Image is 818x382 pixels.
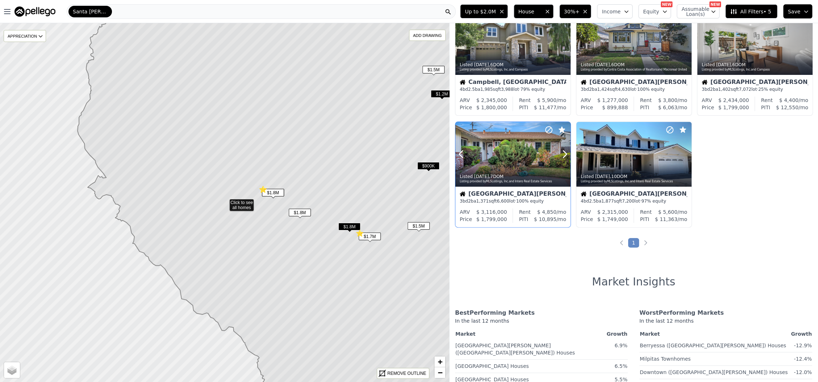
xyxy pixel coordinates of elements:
div: PITI [519,216,528,223]
img: House [581,191,587,197]
div: 3 bd 2 ba sqft lot · 25% equity [702,86,808,92]
div: [GEOGRAPHIC_DATA][PERSON_NAME] ([GEOGRAPHIC_DATA]) [581,191,687,198]
span: 30%+ [564,8,580,15]
span: $ 2,315,000 [597,209,628,215]
div: ARV [581,97,591,104]
div: PITI [640,104,649,111]
div: Rent [640,208,652,216]
div: /mo [528,104,566,111]
span: Santa [PERSON_NAME] [73,8,108,15]
span: $ 5,600 [658,209,677,215]
div: Listing provided by MLSListings, Inc. and Intero Real Estate Services [581,179,688,184]
span: $ 1,799,000 [718,105,749,110]
div: Listed , 7 DOM [460,174,567,179]
img: House [460,191,466,197]
div: $1.8M [289,209,311,219]
span: $1.8M [338,223,360,230]
time: 2025-08-20 05:00 [595,62,610,67]
div: PITI [761,104,770,111]
span: $ 2,434,000 [718,97,749,103]
div: Listed , 6 DOM [460,62,567,68]
a: Listed [DATE],7DOMListing provided byMLSListings, Inc.and Intero Real Estate ServicesHouse[GEOGRA... [455,122,570,228]
a: Listed [DATE],10DOMListing provided byMLSListings, Inc.and Intero Real Estate ServicesHouse[GEOGR... [576,122,691,228]
div: /mo [649,216,687,223]
span: 7,200 [622,199,634,204]
div: Listed , 6 DOM [702,62,809,68]
span: $ 899,888 [602,105,628,110]
a: [GEOGRAPHIC_DATA][PERSON_NAME] ([GEOGRAPHIC_DATA][PERSON_NAME]) Houses [455,340,575,356]
h1: Market Insights [592,275,675,288]
div: [GEOGRAPHIC_DATA][PERSON_NAME] ([GEOGRAPHIC_DATA][PERSON_NAME]) [702,79,808,86]
span: $ 1,277,000 [597,97,628,103]
span: $1.5M [408,222,430,230]
div: $1.8M [338,223,360,233]
div: Listing provided by Contra Costa Association of Realtors and Macroreal United [581,68,688,72]
a: [GEOGRAPHIC_DATA] Houses [455,360,529,370]
ul: Pagination [449,239,818,246]
div: Price [702,104,714,111]
div: /mo [652,97,687,104]
div: [GEOGRAPHIC_DATA][PERSON_NAME] ([GEOGRAPHIC_DATA][PERSON_NAME]) [460,191,566,198]
button: 30%+ [559,4,592,18]
div: /mo [773,97,808,104]
span: $ 2,345,000 [476,97,507,103]
time: 2025-08-15 18:25 [595,174,610,179]
div: Listing provided by MLSListings, Inc. and Compass [460,68,567,72]
a: Zoom out [434,367,445,378]
span: $ 1,799,000 [476,216,507,222]
span: 1,877 [601,199,614,204]
span: Up to $2.0M [465,8,496,15]
div: APPRECIATION [4,30,46,42]
img: Pellego [14,7,55,17]
div: Worst Performing Markets [639,309,812,317]
div: Listing provided by MLSListings, Inc. and Compass [702,68,809,72]
a: Milpitas Townhomes [640,353,691,362]
div: ARV [460,97,470,104]
time: 2025-08-18 21:30 [474,174,489,179]
time: 2025-08-20 05:54 [474,62,489,67]
a: Page 1 is your current page [628,238,639,247]
span: House [518,8,542,15]
div: PITI [519,104,528,111]
div: Price [581,104,593,111]
div: 4 bd 2.5 ba sqft lot · 79% equity [460,86,566,92]
span: $ 11,477 [534,105,556,110]
div: Rent [640,97,652,104]
div: $1.2M [431,90,453,101]
div: Listed , 6 DOM [581,62,688,68]
div: PITI [640,216,649,223]
div: Listing provided by MLSListings, Inc. and Intero Real Estate Services [460,179,567,184]
div: $900K [417,162,439,173]
div: Best Performing Markets [455,309,628,317]
span: $900K [417,162,439,170]
div: ARV [581,208,591,216]
span: 1,985 [480,87,493,92]
div: $1.7M ⭐ [359,233,381,243]
div: ADD DRAWING [409,30,445,41]
div: In the last 12 months [639,317,812,329]
th: Market [455,329,606,339]
span: $1.2M [431,90,453,98]
div: REMOVE OUTLINE [387,370,426,377]
button: Equity [638,4,671,18]
span: $ 11,363 [655,216,677,222]
span: 6,600 [497,199,509,204]
span: 1,371 [476,199,489,204]
div: NEW [709,1,721,7]
div: Rent [761,97,773,104]
div: /mo [528,216,566,223]
span: 3,988 [501,87,513,92]
span: $ 4,400 [779,97,798,103]
th: Growth [790,329,812,339]
span: -12.0% [794,369,812,375]
span: $ 6,063 [658,105,677,110]
div: $1.5M [422,66,445,76]
span: $ 5,900 [537,97,556,103]
div: 4 bd 2.5 ba sqft lot · 97% equity [581,198,687,204]
span: $ 4,850 [537,209,556,215]
div: Rent [519,208,531,216]
div: /mo [652,208,687,216]
div: /mo [531,208,566,216]
div: Rent [519,97,531,104]
span: ⭐ [356,228,364,238]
